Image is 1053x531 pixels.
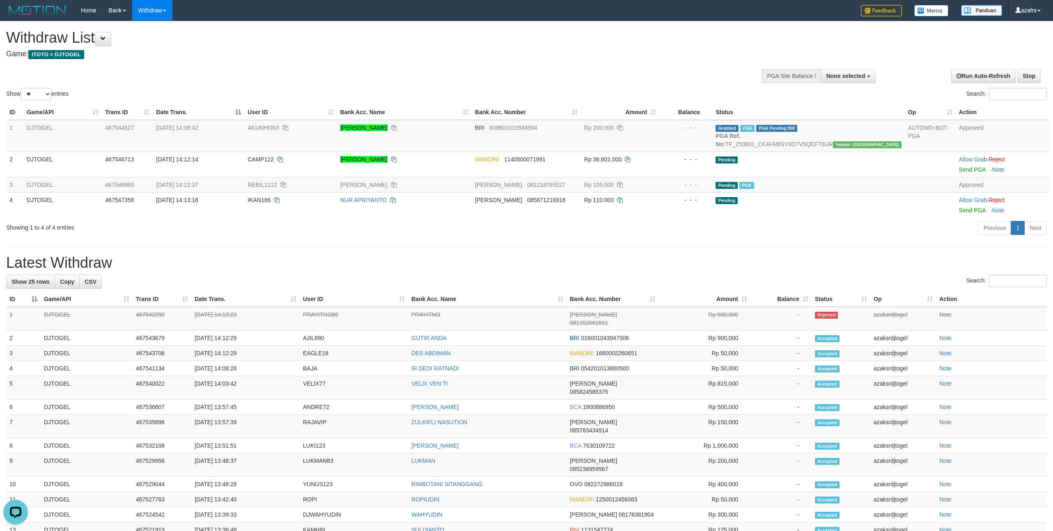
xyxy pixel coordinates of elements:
span: BRI [570,335,579,341]
td: 11 [6,492,41,507]
b: PGA Ref. No: [716,133,740,147]
a: Copy [55,275,80,289]
span: Accepted [815,419,840,426]
a: Note [939,311,952,318]
td: - [750,400,812,415]
td: ROPI [300,492,408,507]
select: Showentries [21,88,51,100]
input: Search: [989,275,1047,287]
th: User ID: activate to sort column ascending [244,105,337,120]
td: DJTOGEL [41,376,133,400]
a: ZULKIFLI NASUTION [411,419,467,425]
td: DJTOGEL [41,477,133,492]
td: 467529956 [133,453,191,477]
span: Copy 085871216918 to clipboard [527,197,565,203]
td: 5 [6,376,41,400]
span: Accepted [815,458,840,465]
td: DJTOGEL [41,507,133,522]
span: [DATE] 14:12:14 [156,156,198,163]
td: Approved [956,177,1049,192]
td: DJTOGEL [23,177,102,192]
td: [DATE] 13:42:40 [191,492,300,507]
span: Accepted [815,404,840,411]
td: Rp 500,000 [658,307,750,331]
td: AJIL890 [300,331,408,346]
span: 467546713 [105,156,134,163]
td: BAJA [300,361,408,376]
td: azaksrdjtogel [870,376,936,400]
img: MOTION_logo.png [6,4,69,16]
a: GUTIR ANDA [411,335,447,341]
td: [DATE] 13:57:39 [191,415,300,438]
td: 467543679 [133,331,191,346]
a: Send PGA [959,207,986,214]
a: Note [939,457,952,464]
a: Reject [989,156,1005,163]
td: Rp 50,000 [658,361,750,376]
span: Accepted [815,335,840,342]
td: [DATE] 14:12:29 [191,331,300,346]
td: VELIX77 [300,376,408,400]
span: Copy 1140500071991 to clipboard [504,156,546,163]
a: [PERSON_NAME] [411,442,459,449]
span: Rp 36.601.000 [584,156,622,163]
span: 467544527 [105,124,134,131]
a: [PERSON_NAME] [340,156,388,163]
td: - [750,477,812,492]
a: WAHYUDIN [411,511,443,518]
span: Show 25 rows [11,278,50,285]
th: Balance [659,105,712,120]
a: NUR APRIYANTO [340,197,387,203]
span: Copy 054201013800500 to clipboard [581,365,629,372]
span: [DATE] 14:08:42 [156,124,198,131]
span: PGA Pending [756,125,797,132]
span: · [959,197,989,203]
span: Rp 200.000 [584,124,614,131]
a: 1 [1011,221,1025,235]
span: REBIL1212 [248,182,277,188]
td: - [750,507,812,522]
span: Copy 08176381904 to clipboard [619,511,654,518]
th: Status [712,105,904,120]
span: Pending [716,197,738,204]
th: Bank Acc. Name: activate to sort column ascending [408,292,567,307]
td: azaksrdjtogel [870,492,936,507]
img: Button%20Memo.svg [914,5,949,16]
td: Rp 400,000 [658,477,750,492]
span: MANDIRI [570,350,594,356]
td: azaksrdjtogel [870,400,936,415]
label: Search: [966,275,1047,287]
td: DJTOGEL [41,361,133,376]
td: LUKMAN83 [300,453,408,477]
td: Approved [956,120,1049,152]
div: - - - [663,124,709,132]
span: [PERSON_NAME] [475,182,522,188]
a: Note [939,350,952,356]
td: Rp 200,000 [658,453,750,477]
div: PGA Site Balance / [762,69,821,83]
td: RAJAVIP [300,415,408,438]
a: Note [939,442,952,449]
span: None selected [826,73,865,79]
div: Showing 1 to 4 of 4 entries [6,220,433,232]
span: Copy 7630109722 to clipboard [583,442,615,449]
td: 467535696 [133,415,191,438]
a: Note [939,511,952,518]
td: - [750,331,812,346]
a: Run Auto-Refresh [951,69,1016,83]
a: Note [939,404,952,410]
td: [DATE] 14:08:28 [191,361,300,376]
td: Rp 900,000 [658,331,750,346]
a: DES ABDIMAN [411,350,451,356]
span: [PERSON_NAME] [570,380,617,387]
th: Balance: activate to sort column ascending [750,292,812,307]
td: DJTOGEL [41,492,133,507]
th: Date Trans.: activate to sort column descending [153,105,244,120]
td: 2 [6,152,23,177]
td: DJTOGEL [23,192,102,218]
th: Op: activate to sort column ascending [870,292,936,307]
td: [DATE] 13:51:51 [191,438,300,453]
td: Rp 815,000 [658,376,750,400]
th: Amount: activate to sort column ascending [658,292,750,307]
span: Copy 085824585375 to clipboard [570,388,608,395]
